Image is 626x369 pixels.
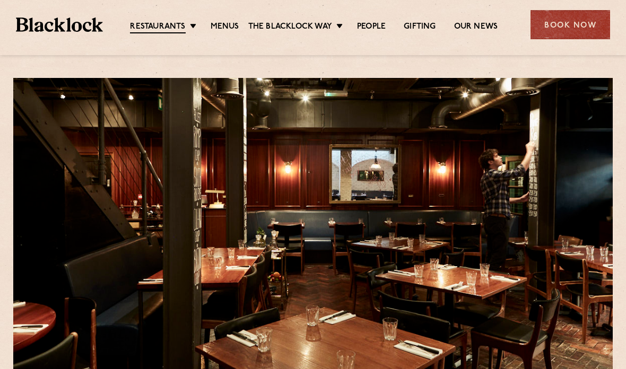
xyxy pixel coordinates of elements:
a: Menus [211,22,239,32]
a: People [357,22,386,32]
div: Book Now [531,10,610,39]
a: Our News [454,22,498,32]
a: Restaurants [130,22,185,33]
a: Gifting [404,22,436,32]
a: The Blacklock Way [248,22,332,32]
img: BL_Textured_Logo-footer-cropped.svg [16,17,103,32]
